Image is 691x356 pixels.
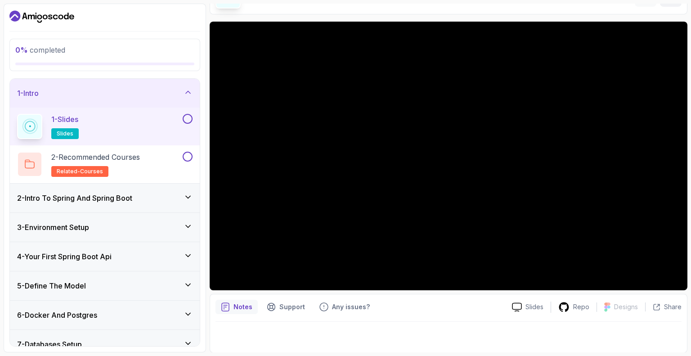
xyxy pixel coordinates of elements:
[17,251,112,262] h3: 4 - Your First Spring Boot Api
[17,88,39,99] h3: 1 - Intro
[15,45,28,54] span: 0 %
[645,302,682,311] button: Share
[17,193,132,203] h3: 2 - Intro To Spring And Spring Boot
[10,184,200,212] button: 2-Intro To Spring And Spring Boot
[215,300,258,314] button: notes button
[233,302,252,311] p: Notes
[17,310,97,320] h3: 6 - Docker And Postgres
[314,300,375,314] button: Feedback button
[57,130,73,137] span: slides
[15,45,65,54] span: completed
[17,114,193,139] button: 1-Slidesslides
[51,114,78,125] p: 1 - Slides
[332,302,370,311] p: Any issues?
[10,213,200,242] button: 3-Environment Setup
[505,302,551,312] a: Slides
[17,339,82,350] h3: 7 - Databases Setup
[279,302,305,311] p: Support
[573,302,589,311] p: Repo
[614,302,638,311] p: Designs
[9,9,74,24] a: Dashboard
[51,152,140,162] p: 2 - Recommended Courses
[10,301,200,329] button: 6-Docker And Postgres
[17,152,193,177] button: 2-Recommended Coursesrelated-courses
[17,280,86,291] h3: 5 - Define The Model
[551,302,597,313] a: Repo
[57,168,103,175] span: related-courses
[525,302,543,311] p: Slides
[17,222,89,233] h3: 3 - Environment Setup
[10,79,200,108] button: 1-Intro
[10,271,200,300] button: 5-Define The Model
[664,302,682,311] p: Share
[10,242,200,271] button: 4-Your First Spring Boot Api
[261,300,310,314] button: Support button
